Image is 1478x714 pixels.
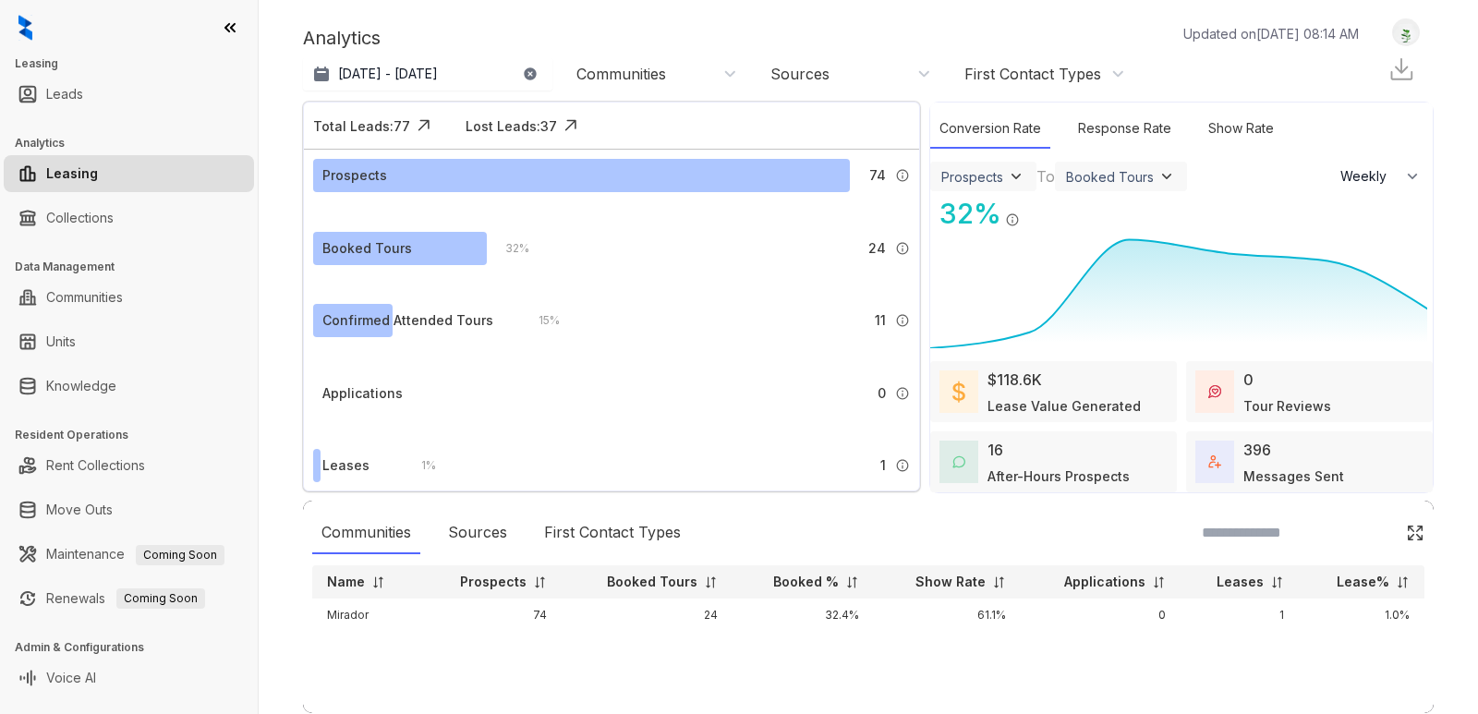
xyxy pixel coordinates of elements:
span: Weekly [1340,167,1397,186]
div: Total Leads: 77 [313,116,410,136]
div: 1 % [403,455,436,476]
a: Rent Collections [46,447,145,484]
div: Show Rate [1199,109,1283,149]
p: Lease% [1337,573,1389,591]
div: Conversion Rate [930,109,1050,149]
div: Lease Value Generated [987,396,1141,416]
div: 15 % [520,310,560,331]
a: Move Outs [46,491,113,528]
img: sorting [371,575,385,589]
img: Info [895,313,910,328]
div: Booked Tours [1066,169,1154,185]
li: Communities [4,279,254,316]
img: sorting [845,575,859,589]
div: Confirmed Attended Tours [322,310,493,331]
span: Coming Soon [116,588,205,609]
div: To [1036,165,1055,188]
h3: Analytics [15,135,258,151]
img: ViewFilterArrow [1007,167,1025,186]
p: Booked % [773,573,839,591]
img: AfterHoursConversations [952,455,965,469]
img: Click Icon [1406,524,1424,542]
div: $118.6K [987,369,1042,391]
img: TourReviews [1208,385,1221,398]
span: Coming Soon [136,545,224,565]
p: Name [327,573,365,591]
h3: Leasing [15,55,258,72]
img: Info [895,241,910,256]
div: Communities [576,64,666,84]
img: Info [1005,212,1020,227]
img: SearchIcon [1367,525,1383,540]
img: Info [895,386,910,401]
div: Booked Tours [322,238,412,259]
div: 32 % [930,193,1001,235]
div: 32 % [487,238,529,259]
p: Analytics [303,24,381,52]
td: 1.0% [1299,599,1424,632]
td: 24 [562,599,733,632]
p: Applications [1064,573,1145,591]
img: ViewFilterArrow [1157,167,1176,186]
div: Sources [770,64,830,84]
li: Units [4,323,254,360]
div: Prospects [322,165,387,186]
li: Knowledge [4,368,254,405]
img: Click Icon [557,112,585,139]
a: Communities [46,279,123,316]
span: 24 [868,238,886,259]
li: Leasing [4,155,254,192]
div: Prospects [941,169,1003,185]
div: 16 [987,439,1003,461]
img: Click Icon [410,112,438,139]
span: 74 [869,165,886,186]
li: Move Outs [4,491,254,528]
img: sorting [1270,575,1284,589]
h3: Resident Operations [15,427,258,443]
img: Info [895,168,910,183]
div: Applications [322,383,403,404]
td: 74 [419,599,562,632]
div: Sources [439,512,516,554]
div: 0 [1243,369,1254,391]
div: Lost Leads: 37 [466,116,557,136]
p: Prospects [460,573,527,591]
span: 11 [875,310,886,331]
li: Leads [4,76,254,113]
p: Booked Tours [607,573,697,591]
img: logo [18,15,32,41]
img: UserAvatar [1393,23,1419,42]
a: Voice AI [46,660,96,696]
img: sorting [1152,575,1166,589]
img: Click Icon [1020,196,1048,224]
img: TotalFum [1208,455,1221,468]
button: [DATE] - [DATE] [303,57,552,91]
li: Maintenance [4,536,254,573]
a: Leads [46,76,83,113]
button: Weekly [1329,160,1433,193]
div: After-Hours Prospects [987,466,1130,486]
span: 0 [878,383,886,404]
img: sorting [704,575,718,589]
a: Knowledge [46,368,116,405]
td: Mirador [312,599,419,632]
img: sorting [1396,575,1410,589]
h3: Admin & Configurations [15,639,258,656]
div: Tour Reviews [1243,396,1331,416]
li: Renewals [4,580,254,617]
div: 396 [1243,439,1271,461]
div: Communities [312,512,420,554]
div: Leases [322,455,369,476]
h3: Data Management [15,259,258,275]
li: Collections [4,200,254,236]
a: RenewalsComing Soon [46,580,205,617]
td: 32.4% [733,599,874,632]
div: Messages Sent [1243,466,1344,486]
img: Info [895,458,910,473]
img: Download [1387,55,1415,83]
td: 1 [1181,599,1299,632]
p: Show Rate [915,573,986,591]
td: 61.1% [874,599,1021,632]
img: sorting [533,575,547,589]
li: Rent Collections [4,447,254,484]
